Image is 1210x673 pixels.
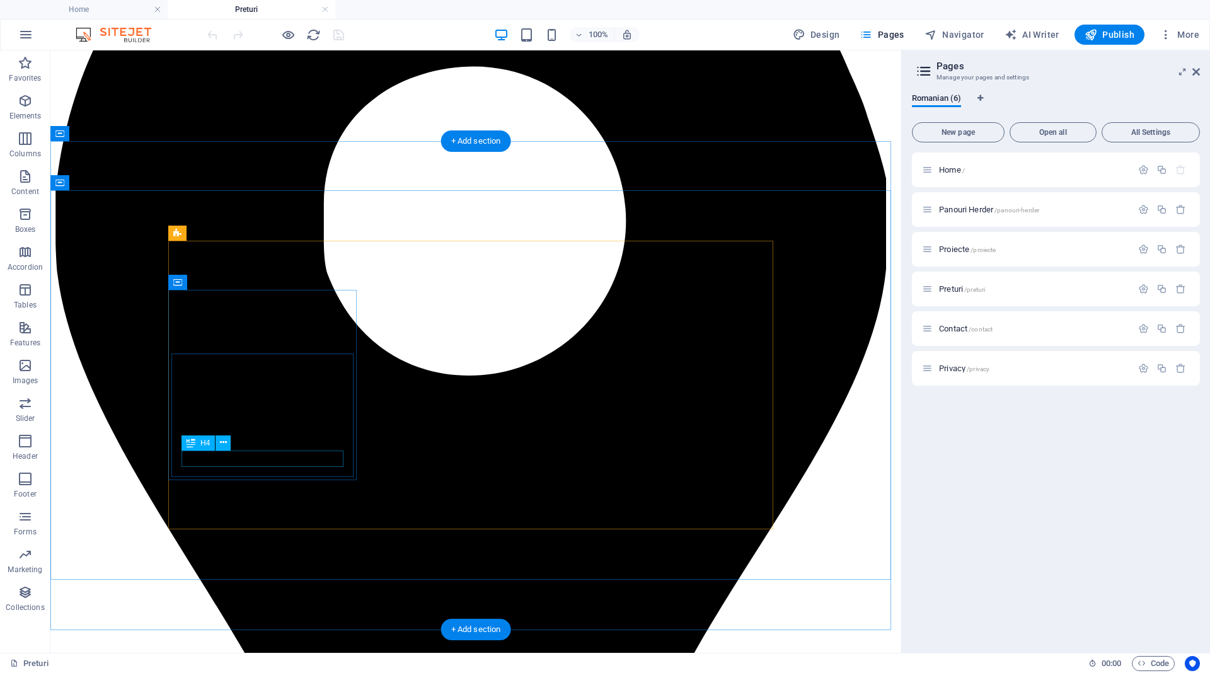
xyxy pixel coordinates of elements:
[971,246,996,253] span: /proiecte
[1138,284,1149,294] div: Settings
[1175,284,1186,294] div: Remove
[994,207,1039,214] span: /panouri-herder
[939,284,985,294] span: Click to open page
[14,489,37,499] p: Footer
[1085,28,1134,41] span: Publish
[1175,244,1186,255] div: Remove
[1010,122,1097,142] button: Open all
[200,439,210,447] span: H4
[1138,363,1149,374] div: Settings
[1156,164,1167,175] div: Duplicate
[919,25,989,45] button: Navigator
[9,73,41,83] p: Favorites
[967,365,989,372] span: /privacy
[10,338,40,348] p: Features
[570,27,614,42] button: 100%
[962,167,965,174] span: /
[912,91,961,108] span: Romanian (6)
[925,28,984,41] span: Navigator
[964,286,985,293] span: /preturi
[935,205,1132,214] div: Panouri Herder/panouri-herder
[1000,25,1064,45] button: AI Writer
[6,602,44,613] p: Collections
[280,27,296,42] button: Click here to leave preview mode and continue editing
[1005,28,1059,41] span: AI Writer
[1175,164,1186,175] div: The startpage cannot be deleted
[1138,204,1149,215] div: Settings
[1102,122,1200,142] button: All Settings
[939,324,993,333] span: Click to open page
[1102,656,1121,671] span: 00 00
[16,413,35,423] p: Slider
[1110,659,1112,668] span: :
[1175,363,1186,374] div: Remove
[935,245,1132,253] div: Proiecte/proiecte
[1138,656,1169,671] span: Code
[13,451,38,461] p: Header
[1138,164,1149,175] div: Settings
[306,28,321,42] i: Reload page
[936,60,1200,72] h2: Pages
[969,326,993,333] span: /contact
[441,619,511,640] div: + Add section
[935,166,1132,174] div: Home/
[939,244,996,254] span: Click to open page
[793,28,840,41] span: Design
[935,364,1132,372] div: Privacy/privacy
[1175,204,1186,215] div: Remove
[936,72,1175,83] h3: Manage your pages and settings
[14,527,37,537] p: Forms
[621,29,633,40] i: On resize automatically adjust zoom level to fit chosen device.
[939,205,1039,214] span: Click to open page
[1160,28,1199,41] span: More
[912,122,1005,142] button: New page
[9,111,42,121] p: Elements
[1185,656,1200,671] button: Usercentrics
[855,25,909,45] button: Pages
[1075,25,1144,45] button: Publish
[441,130,511,152] div: + Add section
[1155,25,1204,45] button: More
[8,565,42,575] p: Marketing
[13,376,38,386] p: Images
[1175,323,1186,334] div: Remove
[9,149,41,159] p: Columns
[1107,129,1194,136] span: All Settings
[1156,244,1167,255] div: Duplicate
[15,224,36,234] p: Boxes
[1156,204,1167,215] div: Duplicate
[788,25,845,45] button: Design
[1132,656,1175,671] button: Code
[589,27,609,42] h6: 100%
[1138,244,1149,255] div: Settings
[939,364,989,373] span: Click to open page
[1138,323,1149,334] div: Settings
[10,656,49,671] a: Click to cancel selection. Double-click to open Pages
[1156,363,1167,374] div: Duplicate
[1156,284,1167,294] div: Duplicate
[935,325,1132,333] div: Contact/contact
[14,300,37,310] p: Tables
[306,27,321,42] button: reload
[1015,129,1091,136] span: Open all
[939,165,965,175] span: Click to open page
[918,129,999,136] span: New page
[788,25,845,45] div: Design (Ctrl+Alt+Y)
[11,187,39,197] p: Content
[1088,656,1122,671] h6: Session time
[935,285,1132,293] div: Preturi/preturi
[860,28,904,41] span: Pages
[168,3,335,16] h4: Preturi
[1156,323,1167,334] div: Duplicate
[72,27,167,42] img: Editor Logo
[912,93,1200,117] div: Language Tabs
[8,262,43,272] p: Accordion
